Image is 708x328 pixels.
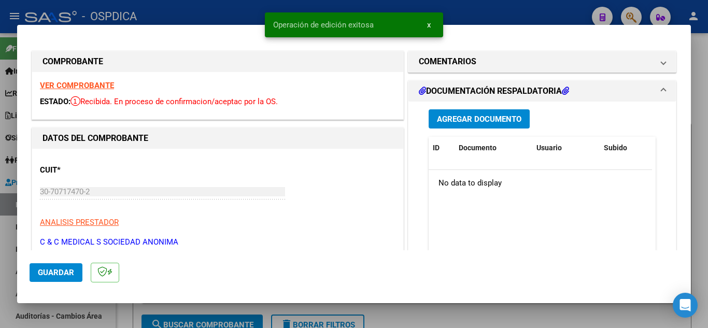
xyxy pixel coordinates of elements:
button: Guardar [30,263,82,282]
p: C & C MEDICAL S SOCIEDAD ANONIMA [40,236,395,248]
div: Open Intercom Messenger [673,293,698,318]
button: Agregar Documento [429,109,530,129]
span: Subido [604,144,627,152]
mat-expansion-panel-header: COMENTARIOS [408,51,676,72]
span: Documento [459,144,497,152]
datatable-header-cell: ID [429,137,455,159]
span: Agregar Documento [437,115,521,124]
span: ANALISIS PRESTADOR [40,218,119,227]
div: No data to display [429,170,652,196]
span: Operación de edición exitosa [273,20,374,30]
datatable-header-cell: Subido [600,137,652,159]
h1: DOCUMENTACIÓN RESPALDATORIA [419,85,569,97]
span: Usuario [536,144,562,152]
h1: COMENTARIOS [419,55,476,68]
span: x [427,20,431,30]
a: VER COMPROBANTE [40,81,114,90]
span: Recibida. En proceso de confirmacion/aceptac por la OS. [70,97,278,106]
datatable-header-cell: Acción [652,137,703,159]
span: ESTADO: [40,97,70,106]
datatable-header-cell: Documento [455,137,532,159]
div: DOCUMENTACIÓN RESPALDATORIA [408,102,676,317]
datatable-header-cell: Usuario [532,137,600,159]
span: Guardar [38,268,74,277]
button: x [419,16,439,34]
strong: DATOS DEL COMPROBANTE [43,133,148,143]
p: CUIT [40,164,147,176]
span: ID [433,144,440,152]
strong: COMPROBANTE [43,56,103,66]
mat-expansion-panel-header: DOCUMENTACIÓN RESPALDATORIA [408,81,676,102]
